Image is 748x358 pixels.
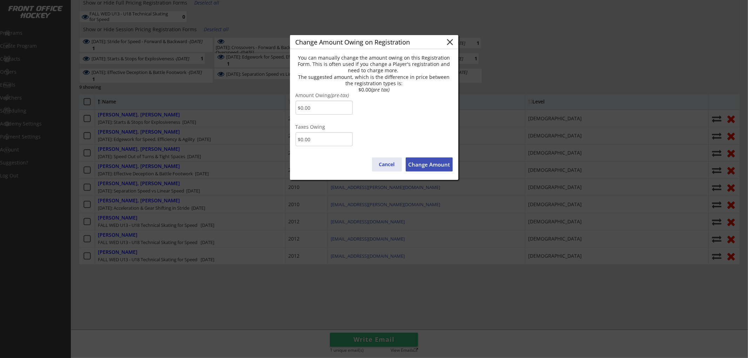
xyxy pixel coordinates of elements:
em: (pre tax) [371,86,390,93]
button: Change Amount [406,157,453,171]
div: Amount Owing [296,93,453,99]
div: You can manually change the amount owing on this Registration Form. This is often used if you cha... [296,55,453,93]
em: (pre-tax) [331,92,349,99]
div: Taxes Owing [296,124,453,131]
div: Change Amount Owing on Registration [296,39,445,45]
button: close [445,37,456,47]
button: Cancel [372,157,402,171]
